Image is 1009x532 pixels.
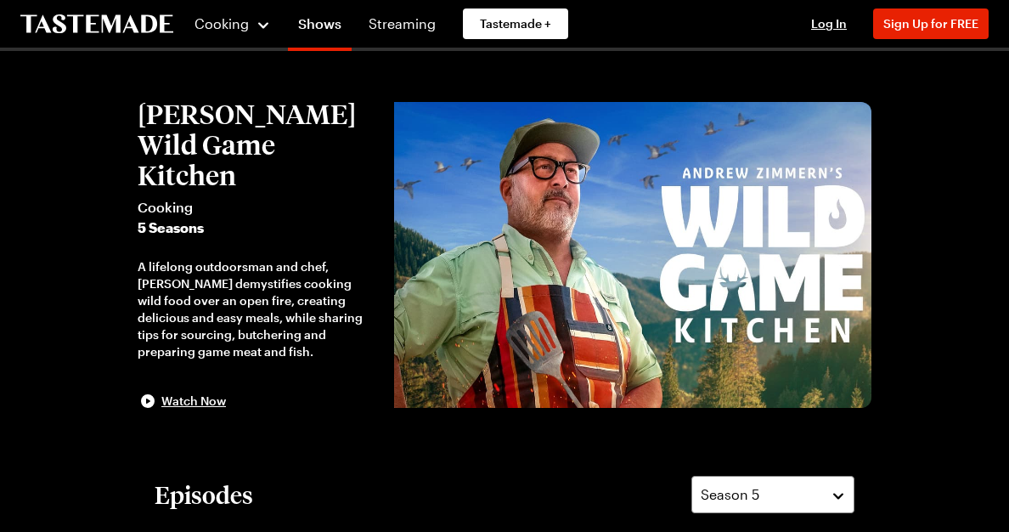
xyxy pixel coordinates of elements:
a: Tastemade + [463,8,568,39]
img: Andrew Zimmern's Wild Game Kitchen [394,102,871,408]
span: Cooking [138,197,377,218]
div: A lifelong outdoorsman and chef, [PERSON_NAME] demystifies cooking wild food over an open fire, c... [138,258,377,360]
span: Season 5 [701,484,759,505]
span: Sign Up for FREE [883,16,978,31]
button: [PERSON_NAME] Wild Game KitchenCooking5 SeasonsA lifelong outdoorsman and chef, [PERSON_NAME] dem... [138,99,377,411]
span: Cooking [194,15,249,31]
h2: [PERSON_NAME] Wild Game Kitchen [138,99,377,190]
button: Log In [795,15,863,32]
h2: Episodes [155,479,253,510]
button: Cooking [194,3,271,44]
span: Log In [811,16,847,31]
button: Season 5 [691,476,854,513]
span: Watch Now [161,393,226,410]
a: To Tastemade Home Page [20,14,173,34]
button: Sign Up for FREE [873,8,989,39]
a: Shows [288,3,352,51]
span: Tastemade + [480,15,551,32]
span: 5 Seasons [138,218,377,238]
